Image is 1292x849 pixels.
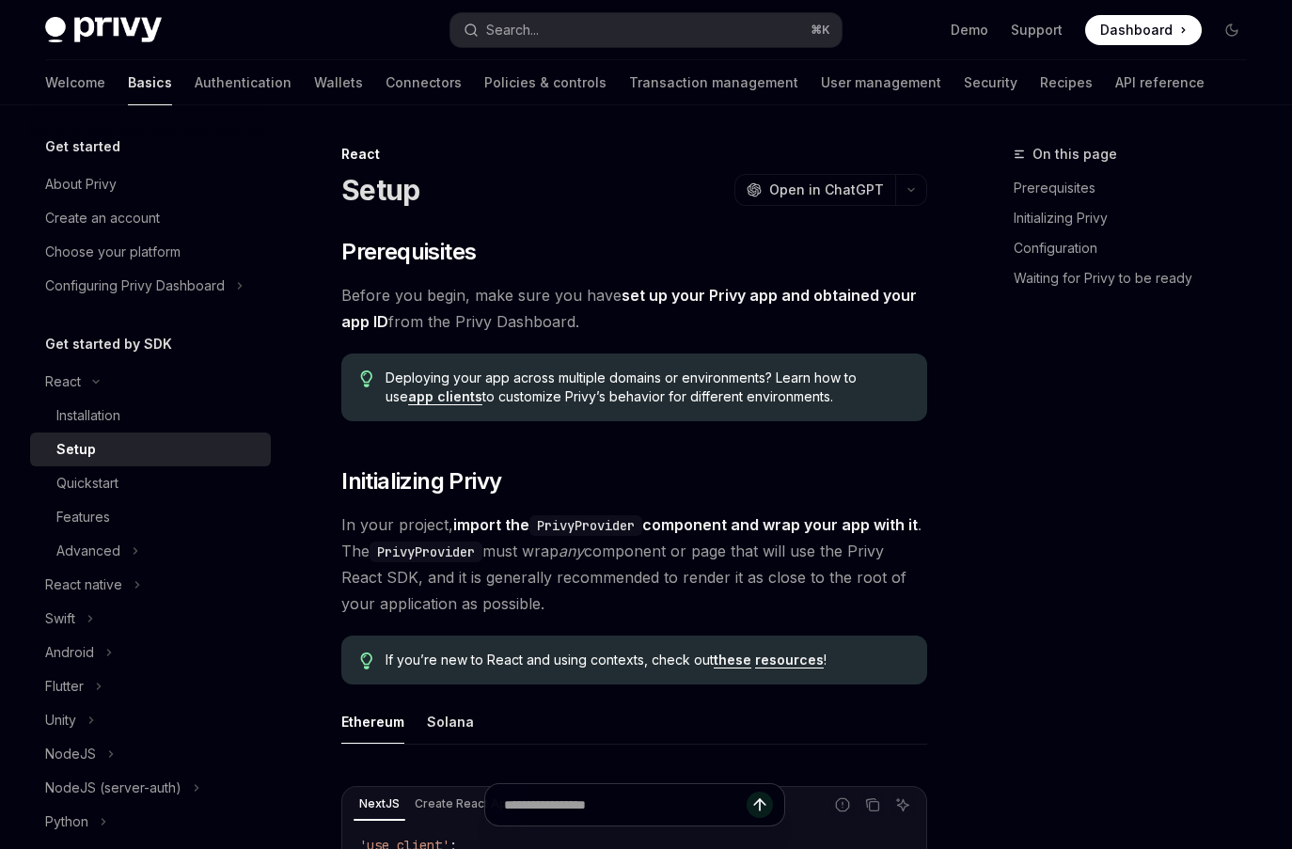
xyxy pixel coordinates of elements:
[341,700,404,744] button: Ethereum
[56,506,110,528] div: Features
[559,542,584,560] em: any
[30,466,271,500] a: Quickstart
[1014,263,1262,293] a: Waiting for Privy to be ready
[45,173,117,196] div: About Privy
[45,207,160,229] div: Create an account
[45,641,94,664] div: Android
[45,810,88,833] div: Python
[714,652,751,668] a: these
[30,235,271,269] a: Choose your platform
[30,534,271,568] button: Advanced
[341,145,927,164] div: React
[1014,233,1262,263] a: Configuration
[45,574,122,596] div: React native
[56,438,96,461] div: Setup
[1014,203,1262,233] a: Initializing Privy
[769,181,884,199] span: Open in ChatGPT
[360,652,373,669] svg: Tip
[484,60,607,105] a: Policies & controls
[341,511,927,617] span: In your project, . The must wrap component or page that will use the Privy React SDK, and it is g...
[734,174,895,206] button: Open in ChatGPT
[1100,21,1173,39] span: Dashboard
[45,709,76,731] div: Unity
[360,370,373,387] svg: Tip
[30,269,271,303] button: Configuring Privy Dashboard
[529,515,642,536] code: PrivyProvider
[386,60,462,105] a: Connectors
[1014,173,1262,203] a: Prerequisites
[30,771,271,805] button: NodeJS (server-auth)
[951,21,988,39] a: Demo
[45,275,225,297] div: Configuring Privy Dashboard
[386,651,908,669] span: If you’re new to React and using contexts, check out !
[195,60,291,105] a: Authentication
[30,500,271,534] a: Features
[1085,15,1202,45] a: Dashboard
[1032,143,1117,165] span: On this page
[30,365,271,399] button: React
[341,237,476,267] span: Prerequisites
[629,60,798,105] a: Transaction management
[370,542,482,562] code: PrivyProvider
[747,792,773,818] button: Send message
[341,173,419,207] h1: Setup
[1115,60,1205,105] a: API reference
[30,703,271,737] button: Unity
[45,333,172,355] h5: Get started by SDK
[1040,60,1093,105] a: Recipes
[45,135,120,158] h5: Get started
[1217,15,1247,45] button: Toggle dark mode
[504,784,747,825] input: Ask a question...
[45,675,84,698] div: Flutter
[45,241,181,263] div: Choose your platform
[56,472,118,495] div: Quickstart
[453,515,918,534] strong: import the component and wrap your app with it
[45,17,162,43] img: dark logo
[811,23,830,38] span: ⌘ K
[45,607,75,630] div: Swift
[386,369,908,406] span: Deploying your app across multiple domains or environments? Learn how to use to customize Privy’s...
[45,60,105,105] a: Welcome
[427,700,474,744] button: Solana
[30,636,271,669] button: Android
[30,201,271,235] a: Create an account
[755,652,824,668] a: resources
[30,432,271,466] a: Setup
[30,737,271,771] button: NodeJS
[30,602,271,636] button: Swift
[341,286,917,332] a: set up your Privy app and obtained your app ID
[821,60,941,105] a: User management
[45,370,81,393] div: React
[45,743,96,765] div: NodeJS
[486,19,539,41] div: Search...
[45,777,181,799] div: NodeJS (server-auth)
[30,167,271,201] a: About Privy
[30,399,271,432] a: Installation
[30,568,271,602] button: React native
[964,60,1017,105] a: Security
[1011,21,1063,39] a: Support
[56,540,120,562] div: Advanced
[341,282,927,335] span: Before you begin, make sure you have from the Privy Dashboard.
[30,669,271,703] button: Flutter
[341,466,501,496] span: Initializing Privy
[56,404,120,427] div: Installation
[314,60,363,105] a: Wallets
[450,13,841,47] button: Search...⌘K
[128,60,172,105] a: Basics
[30,805,271,839] button: Python
[408,388,482,405] a: app clients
